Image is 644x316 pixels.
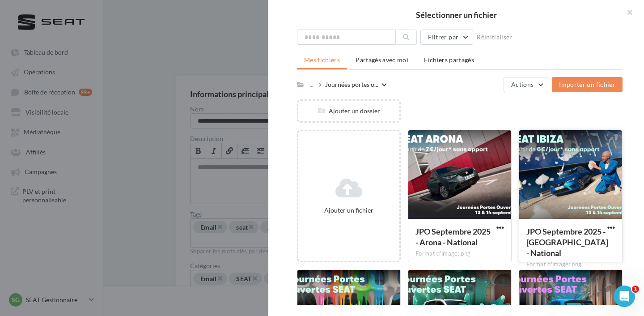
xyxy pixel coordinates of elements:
button: Importer un fichier [552,77,623,92]
h2: Sélectionner un fichier [283,11,630,19]
span: JPO Septembre 2025 - Ibiza - National [526,226,608,258]
iframe: Intercom live chat [614,286,635,307]
span: JPO Septembre 2025 - Arona - National [415,226,491,247]
span: Mes fichiers [304,56,340,64]
div: Format d'image: png [526,260,615,269]
button: Filtrer par [420,30,473,45]
span: 1 [632,286,639,293]
span: Journées portes o... [325,80,378,89]
span: Importer un fichier [559,81,615,88]
button: Actions [504,77,548,92]
div: Ajouter un dossier [298,107,399,115]
button: Réinitialiser [473,32,516,43]
div: Ajouter un fichier [302,206,396,215]
span: Fichiers partagés [424,56,474,64]
div: Format d'image: png [415,250,504,258]
span: Partagés avec moi [356,56,408,64]
div: ... [308,78,315,91]
span: Actions [511,81,534,88]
